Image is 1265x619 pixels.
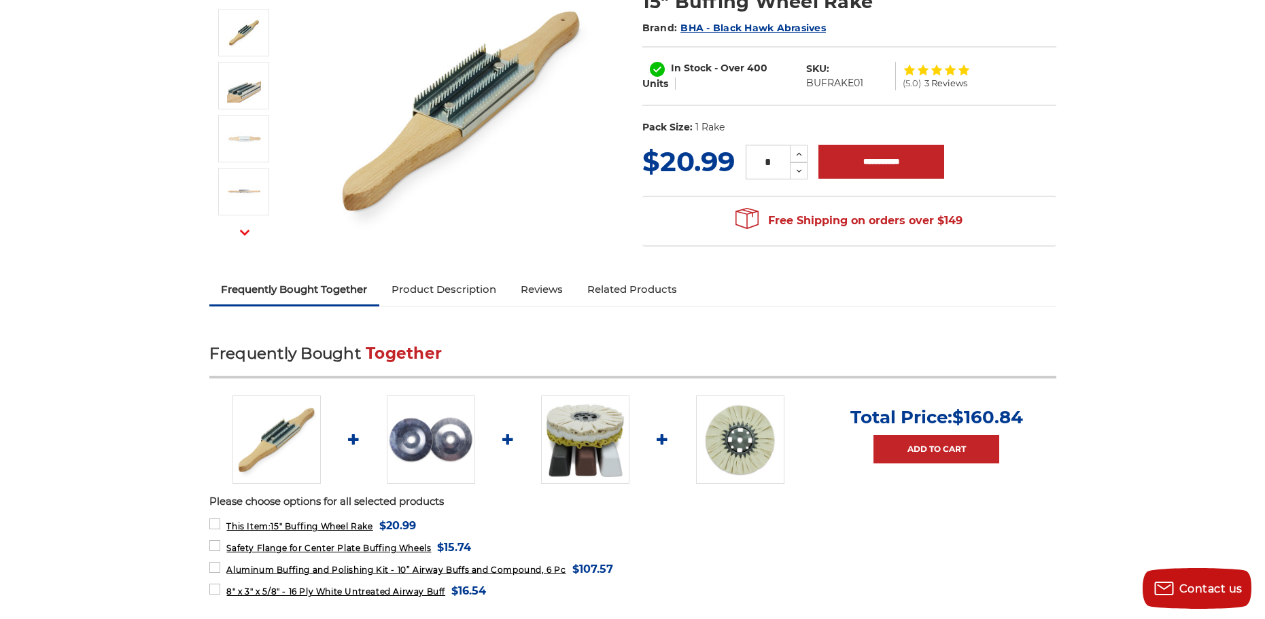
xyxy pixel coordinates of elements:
button: Next [228,218,261,247]
span: $20.99 [642,145,735,178]
a: Product Description [379,275,508,304]
a: Add to Cart [873,435,999,463]
a: Frequently Bought Together [209,275,380,304]
dd: 1 Rake [695,120,725,135]
span: Contact us [1179,582,1243,595]
span: Brand: [642,22,678,34]
dt: SKU: [806,62,829,76]
span: - Over [714,62,744,74]
img: double handle buffing wheel cleaning rake [232,395,321,484]
span: Aluminum Buffing and Polishing Kit - 10” Airway Buffs and Compound, 6 Pc [226,565,566,575]
span: Free Shipping on orders over $149 [735,207,963,234]
span: In Stock [671,62,712,74]
span: $20.99 [379,516,416,535]
span: $15.74 [437,538,471,556]
span: 400 [747,62,767,74]
dt: Pack Size: [642,120,693,135]
span: Units [642,77,668,90]
span: Together [366,344,442,363]
span: $107.57 [572,560,613,578]
span: Safety Flange for Center Plate Buffing Wheels [226,543,431,553]
a: BHA - Black Hawk Abrasives [680,22,826,34]
img: buff wheel rake for removing compound [227,69,261,103]
span: (5.0) [903,79,921,88]
span: $160.84 [952,406,1023,428]
span: 15" Buffing Wheel Rake [226,521,372,531]
p: Total Price: [850,406,1023,428]
span: $16.54 [451,582,486,600]
span: Frequently Bought [209,344,361,363]
img: double handle buffing wheel cleaning rake [227,16,261,50]
strong: This Item: [226,521,271,531]
button: Contact us [1143,568,1251,609]
img: buffing wheel cleaner [227,122,261,156]
span: 8" x 3" x 5/8" - 16 Ply White Untreated Airway Buff [226,586,445,597]
a: Related Products [575,275,689,304]
span: 3 Reviews [924,79,967,88]
p: Please choose options for all selected products [209,494,1056,510]
dd: BUFRAKE01 [806,76,863,90]
a: Reviews [508,275,575,304]
img: rake for buffing wheel [227,175,261,209]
